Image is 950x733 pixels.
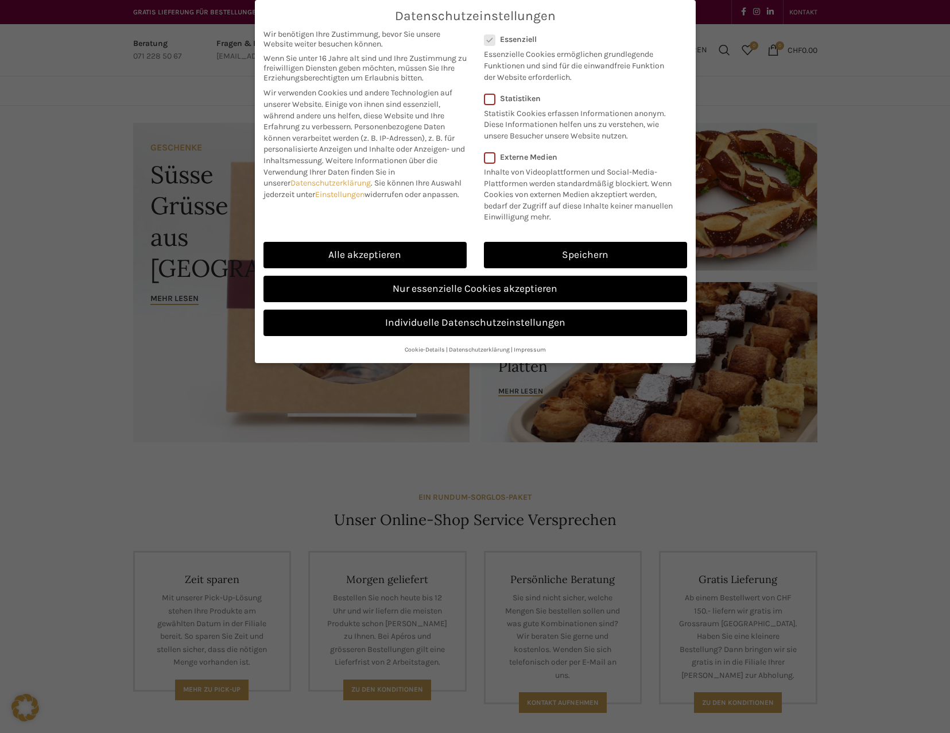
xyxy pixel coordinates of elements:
a: Alle akzeptieren [263,242,467,268]
span: Weitere Informationen über die Verwendung Ihrer Daten finden Sie in unserer . [263,156,437,188]
span: Wir verwenden Cookies und andere Technologien auf unserer Website. Einige von ihnen sind essenzie... [263,88,452,132]
span: Datenschutzeinstellungen [395,9,556,24]
a: Cookie-Details [405,346,445,353]
label: Statistiken [484,94,672,103]
a: Einstellungen [315,190,365,199]
a: Datenschutzerklärung [449,346,510,353]
label: Essenziell [484,34,672,44]
label: Externe Medien [484,152,680,162]
a: Impressum [514,346,546,353]
a: Nur essenzielle Cookies akzeptieren [263,276,687,302]
span: Wenn Sie unter 16 Jahre alt sind und Ihre Zustimmung zu freiwilligen Diensten geben möchten, müss... [263,53,467,83]
a: Individuelle Datenschutzeinstellungen [263,310,687,336]
p: Statistik Cookies erfassen Informationen anonym. Diese Informationen helfen uns zu verstehen, wie... [484,103,672,142]
span: Wir benötigen Ihre Zustimmung, bevor Sie unsere Website weiter besuchen können. [263,29,467,49]
p: Inhalte von Videoplattformen und Social-Media-Plattformen werden standardmäßig blockiert. Wenn Co... [484,162,680,223]
span: Personenbezogene Daten können verarbeitet werden (z. B. IP-Adressen), z. B. für personalisierte A... [263,122,465,165]
p: Essenzielle Cookies ermöglichen grundlegende Funktionen und sind für die einwandfreie Funktion de... [484,44,672,83]
a: Speichern [484,242,687,268]
a: Datenschutzerklärung [290,178,371,188]
span: Sie können Ihre Auswahl jederzeit unter widerrufen oder anpassen. [263,178,462,199]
